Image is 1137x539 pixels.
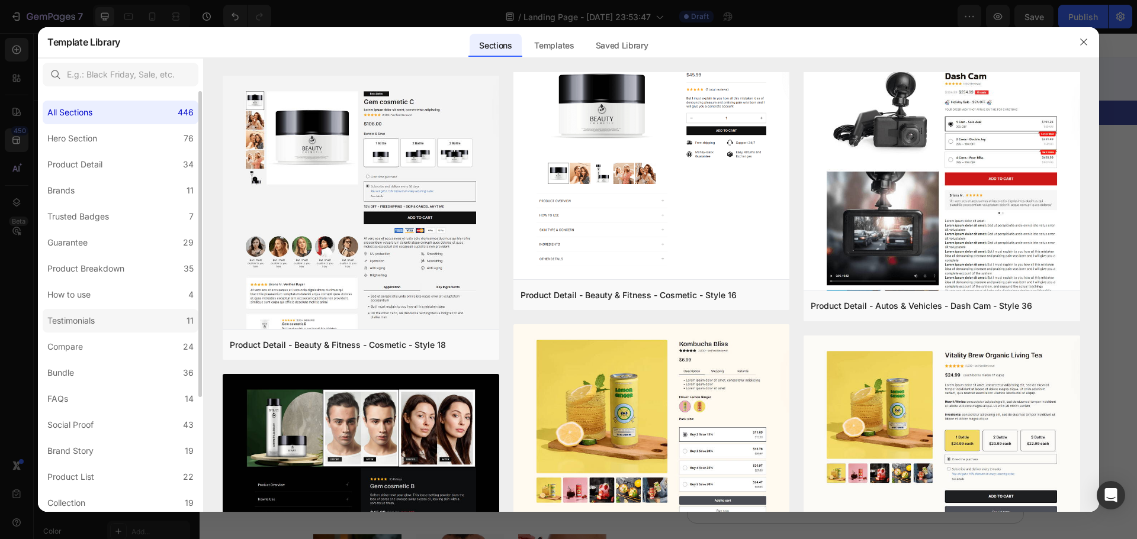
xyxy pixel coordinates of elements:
div: 4 [188,288,194,302]
div: Product Breakdown [47,262,124,276]
p: (6 bottles) [501,328,596,340]
div: 0,00€ [746,449,811,466]
div: 43 [183,418,194,432]
div: Collection [47,496,85,510]
div: Sections [470,34,521,57]
p: 3-Month Treatment [502,377,624,398]
div: Saved Library [586,34,658,57]
p: 🎁 LIMITED TIME - HAIR DAY SALE 🎁 [1,73,936,86]
img: pd11.png [513,36,790,282]
div: 7 [189,209,194,224]
div: Guarantee [47,235,88,250]
div: Product Detail - Beauty & Fitness - Cosmetic - Style 18 [230,338,446,352]
div: Product Detail - Autos & Vehicles - Dash Cam - Style 36 [811,299,1032,313]
p: Enhanced with [MEDICAL_DATA] [676,211,817,224]
div: Templates [525,34,583,57]
div: Open Intercom Messenger [1097,481,1125,509]
p: Limited time:30% OFF + FREESHIPPING [474,40,823,52]
div: Brands [47,183,75,198]
div: 29 [183,235,194,250]
div: Bundle [47,366,74,380]
div: Trusted Badges [47,209,109,224]
div: 76 [184,131,194,146]
div: Product Detail [47,157,102,172]
p: Powered by salmon cartilage [505,211,627,224]
div: Product Detail - Beauty & Fitness - Cosmetic - Style 16 [521,288,737,302]
p: 6-Month Treatment [501,309,596,326]
div: 10 [384,37,394,48]
img: pd35.png [804,37,1080,535]
p: 122,000+ Happy Customers [545,140,641,152]
div: 19 [185,496,194,510]
div: 19 [185,444,194,458]
div: 24 [183,340,194,354]
div: How to use [47,288,91,302]
p: SEC [445,48,455,54]
div: 38 [445,37,455,48]
p: ($27.96 per bottle) [747,329,810,339]
p: ($35.00 per bottle) [747,467,810,477]
div: 0,00€ [746,308,811,323]
div: 446 [178,105,194,120]
p: Infused with herbal extracts [505,236,621,248]
div: All Sections [47,105,92,120]
img: pd13.png [223,76,499,370]
div: Hero Section [47,131,97,146]
div: 0,00€ [746,378,811,393]
p: Most Popular [502,359,550,375]
p: ($31.50 per bottle) [747,399,810,409]
div: Product List [47,470,94,484]
p: (3 bottles) [502,399,624,411]
div: 22 [183,470,194,484]
div: 34 [183,157,194,172]
div: Brand Story [47,444,94,458]
div: 11 [187,183,194,198]
div: 11 [187,314,194,328]
h2: Template Library [47,27,120,57]
div: Compare [47,340,83,354]
h1: Lingerie personnalisée [487,162,824,195]
p: HRS [384,48,394,54]
div: 34 [415,37,424,48]
div: Social Proof [47,418,94,432]
div: 35 [184,262,194,276]
img: bd27.png [804,335,1080,534]
input: E.g.: Black Friday, Sale, etc. [43,63,198,86]
p: 1-Month Experiment [501,448,602,466]
div: FAQs [47,392,68,406]
p: Targets root causes [676,236,759,248]
div: Testimonials [47,314,95,328]
p: (1 bottle) [501,467,602,479]
p: MIN [415,48,424,54]
p: Choose Your Treatment Plan [489,270,617,282]
div: 14 [185,392,194,406]
div: 36 [183,366,194,380]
